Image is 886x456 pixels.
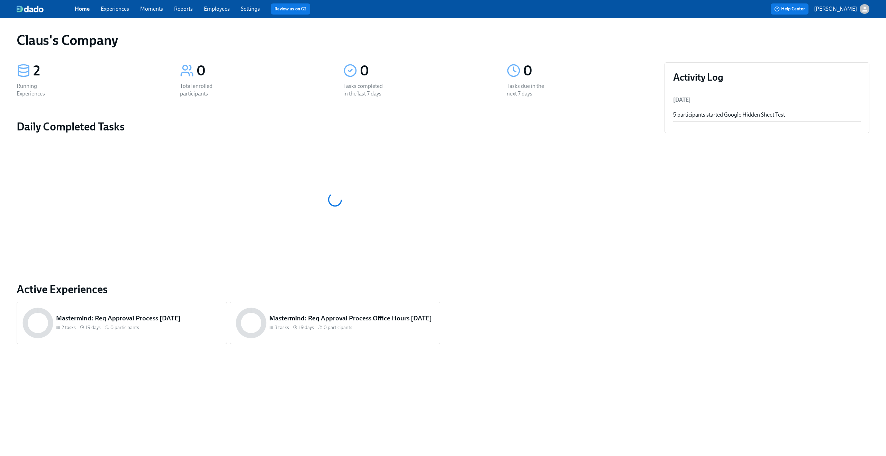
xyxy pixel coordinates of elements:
[771,3,808,15] button: Help Center
[17,120,653,134] h2: Daily Completed Tasks
[343,82,388,98] div: Tasks completed in the last 7 days
[85,324,101,331] span: 19 days
[360,62,490,80] div: 0
[180,82,224,98] div: Total enrolled participants
[324,324,352,331] span: 0 participants
[774,6,805,12] span: Help Center
[110,324,139,331] span: 0 participants
[17,6,44,12] img: dado
[56,314,221,323] h5: Mastermind: Req Approval Process [DATE]
[101,6,129,12] a: Experiences
[275,324,289,331] span: 3 tasks
[75,6,90,12] a: Home
[814,5,857,13] p: [PERSON_NAME]
[17,302,227,344] a: Mastermind: Req Approval Process [DATE]2 tasks 19 days0 participants
[673,71,861,83] h3: Activity Log
[673,111,861,119] div: 5 participants started Google Hidden Sheet Test
[271,3,310,15] button: Review us on G2
[174,6,193,12] a: Reports
[204,6,230,12] a: Employees
[140,6,163,12] a: Moments
[507,82,551,98] div: Tasks due in the next 7 days
[241,6,260,12] a: Settings
[673,92,861,108] li: [DATE]
[62,324,76,331] span: 2 tasks
[17,82,61,98] div: Running Experiences
[523,62,653,80] div: 0
[269,314,434,323] h5: Mastermind: Req Approval Process Office Hours [DATE]
[814,4,869,14] button: [PERSON_NAME]
[230,302,440,344] a: Mastermind: Req Approval Process Office Hours [DATE]3 tasks 19 days0 participants
[17,282,653,296] a: Active Experiences
[197,62,327,80] div: 0
[274,6,307,12] a: Review us on G2
[299,324,314,331] span: 19 days
[33,62,163,80] div: 2
[17,32,118,48] h1: Claus's Company
[17,6,75,12] a: dado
